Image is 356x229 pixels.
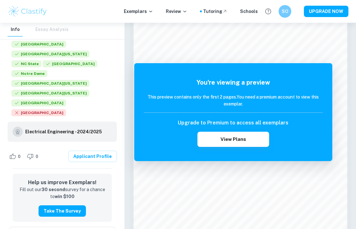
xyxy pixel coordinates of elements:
[11,90,89,98] div: Accepted: University of Georgia
[11,109,66,116] span: [GEOGRAPHIC_DATA]
[11,99,66,108] div: Accepted: Amherst College
[197,132,269,147] button: View Plans
[11,80,89,87] span: [GEOGRAPHIC_DATA][US_STATE]
[11,60,41,67] span: NC State
[144,78,323,87] h5: You're viewing a preview
[11,41,66,49] div: Accepted: University of Rochester
[11,99,66,106] span: [GEOGRAPHIC_DATA]
[11,90,89,97] span: [GEOGRAPHIC_DATA][US_STATE]
[11,70,47,77] span: Notre Dame
[124,8,153,15] p: Exemplars
[203,8,227,15] a: Tutoring
[55,194,75,199] strong: win $100
[8,5,48,18] img: Clastify logo
[15,154,24,160] span: 0
[11,60,41,69] div: Accepted: North Carolina State University
[43,60,97,67] span: [GEOGRAPHIC_DATA]
[144,93,323,107] h6: This preview contains only the first 2 pages. You need a premium account to view this exemplar.
[32,154,42,160] span: 0
[11,80,89,88] div: Accepted: University of Delaware
[178,119,288,127] h6: Upgrade to Premium to access all exemplars
[240,8,258,15] a: Schools
[68,151,117,162] a: Applicant Profile
[11,41,66,48] span: [GEOGRAPHIC_DATA]
[304,6,348,17] button: UPGRADE NOW
[166,8,187,15] p: Review
[25,128,102,135] h6: Electrical Engineering - 2024/2025
[11,70,47,79] div: Accepted: University of Notre Dame
[39,205,86,217] button: Take the Survey
[18,179,107,186] h6: Help us improve Exemplars!
[8,151,24,161] div: Like
[25,151,42,161] div: Dislike
[263,6,274,17] button: Help and Feedback
[11,51,89,57] span: [GEOGRAPHIC_DATA][US_STATE]
[18,186,107,200] p: Fill out our survey for a chance to
[11,51,89,59] div: Accepted: University of Virginia
[281,8,289,15] h6: SO
[25,127,102,137] a: Electrical Engineering - 2024/2025
[11,109,66,118] div: Rejected: Duke University
[279,5,291,18] button: SO
[8,23,23,37] button: Info
[41,187,65,192] strong: 30 second
[43,60,97,69] div: Accepted: University of Miami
